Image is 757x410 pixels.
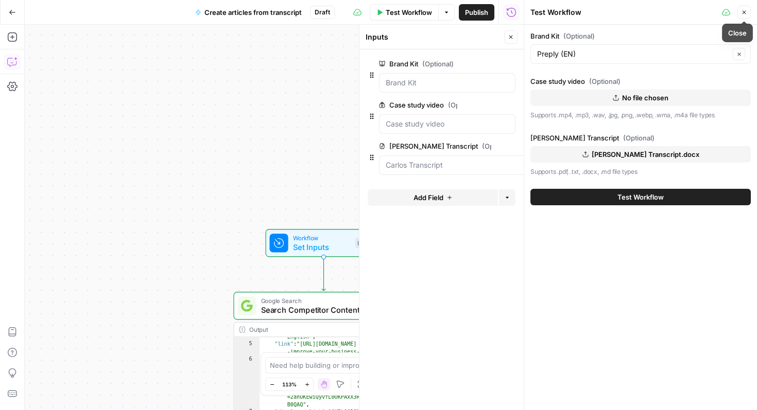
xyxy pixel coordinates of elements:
[234,341,260,355] div: 5
[622,93,668,103] span: No file chosen
[530,31,751,41] label: Brand Kit
[459,4,494,21] button: Publish
[617,192,664,202] span: Test Workflow
[530,167,751,177] p: Supports .pdf, .txt, .docx, .md file types
[204,7,302,17] span: Create articles from transcript
[322,257,325,291] g: Edge from start to step_3
[234,356,260,409] div: 6
[530,90,751,106] button: No file chosen
[386,160,543,170] input: Carlos Transcript
[386,119,509,129] input: Case study video
[379,141,491,151] label: [PERSON_NAME] Transcript
[370,4,438,21] button: Test Workflow
[293,233,351,242] span: Workflow
[366,32,501,42] div: Inputs
[414,192,443,203] span: Add Field
[530,189,751,205] button: Test Workflow
[530,110,751,120] p: Supports .mp4, .mp3, .wav, .jpg, .png, .webp, .wma, .m4a file types
[563,31,595,41] span: (Optional)
[530,133,751,143] label: [PERSON_NAME] Transcript
[530,76,751,86] label: Case study video
[261,296,382,305] span: Google Search
[386,7,432,17] span: Test Workflow
[249,325,382,334] div: Output
[379,100,457,110] label: Case study video
[448,100,479,110] span: (Optional)
[482,141,513,151] span: (Optional)
[189,4,308,21] button: Create articles from transcript
[537,49,730,59] input: Preply (EN)
[379,59,457,69] label: Brand Kit
[386,78,509,88] input: Brand Kit
[282,380,297,388] span: 113%
[368,189,498,206] button: Add Field
[422,59,454,69] span: (Optional)
[589,76,621,86] span: (Optional)
[465,7,488,17] span: Publish
[261,304,382,316] span: Search Competitor Content on B1 to B2 Business English
[293,241,351,253] span: Set Inputs
[530,146,751,163] button: [PERSON_NAME] Transcript.docx
[315,8,330,17] span: Draft
[592,149,699,159] span: [PERSON_NAME] Transcript.docx
[623,133,655,143] span: (Optional)
[233,229,414,257] div: WorkflowSet InputsInputs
